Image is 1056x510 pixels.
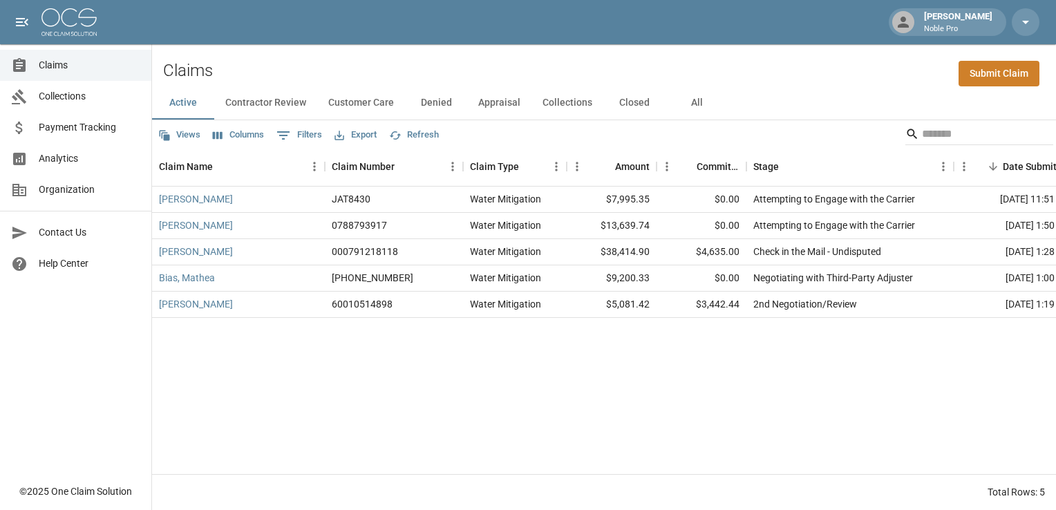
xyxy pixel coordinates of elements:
[39,58,140,73] span: Claims
[983,157,1003,176] button: Sort
[657,239,746,265] div: $4,635.00
[332,297,393,311] div: 60010514898
[959,61,1039,86] a: Submit Claim
[519,157,538,176] button: Sort
[19,484,132,498] div: © 2025 One Claim Solution
[39,151,140,166] span: Analytics
[753,297,857,311] div: 2nd Negotiation/Review
[159,297,233,311] a: [PERSON_NAME]
[546,156,567,177] button: Menu
[41,8,97,36] img: ocs-logo-white-transparent.png
[657,147,746,186] div: Committed Amount
[567,156,587,177] button: Menu
[567,213,657,239] div: $13,639.74
[159,218,233,232] a: [PERSON_NAME]
[603,86,666,120] button: Closed
[325,147,463,186] div: Claim Number
[159,192,233,206] a: [PERSON_NAME]
[467,86,531,120] button: Appraisal
[317,86,405,120] button: Customer Care
[753,245,881,258] div: Check in the Mail - Undisputed
[905,123,1053,148] div: Search
[918,10,998,35] div: [PERSON_NAME]
[152,147,325,186] div: Claim Name
[39,225,140,240] span: Contact Us
[159,271,215,285] a: Bias, Mathea
[779,157,798,176] button: Sort
[273,124,326,147] button: Show filters
[470,271,541,285] div: Water Mitigation
[753,147,779,186] div: Stage
[332,271,413,285] div: 01-008-717909
[657,156,677,177] button: Menu
[442,156,463,177] button: Menu
[753,192,915,206] div: Attempting to Engage with the Carrier
[677,157,697,176] button: Sort
[988,485,1045,499] div: Total Rows: 5
[332,245,398,258] div: 000791218118
[697,147,739,186] div: Committed Amount
[567,147,657,186] div: Amount
[531,86,603,120] button: Collections
[213,157,232,176] button: Sort
[386,124,442,146] button: Refresh
[39,182,140,197] span: Organization
[567,239,657,265] div: $38,414.90
[39,89,140,104] span: Collections
[163,61,213,81] h2: Claims
[214,86,317,120] button: Contractor Review
[152,86,1056,120] div: dynamic tabs
[567,292,657,318] div: $5,081.42
[332,192,370,206] div: JAT8430
[657,265,746,292] div: $0.00
[39,256,140,271] span: Help Center
[615,147,650,186] div: Amount
[470,245,541,258] div: Water Mitigation
[39,120,140,135] span: Payment Tracking
[657,292,746,318] div: $3,442.44
[596,157,615,176] button: Sort
[470,297,541,311] div: Water Mitigation
[567,265,657,292] div: $9,200.33
[331,124,380,146] button: Export
[405,86,467,120] button: Denied
[304,156,325,177] button: Menu
[470,192,541,206] div: Water Mitigation
[657,187,746,213] div: $0.00
[657,213,746,239] div: $0.00
[463,147,567,186] div: Claim Type
[924,23,992,35] p: Noble Pro
[746,147,954,186] div: Stage
[470,147,519,186] div: Claim Type
[666,86,728,120] button: All
[209,124,267,146] button: Select columns
[332,218,387,232] div: 0788793917
[470,218,541,232] div: Water Mitigation
[159,147,213,186] div: Claim Name
[159,245,233,258] a: [PERSON_NAME]
[933,156,954,177] button: Menu
[395,157,414,176] button: Sort
[567,187,657,213] div: $7,995.35
[332,147,395,186] div: Claim Number
[8,8,36,36] button: open drawer
[155,124,204,146] button: Views
[152,86,214,120] button: Active
[753,271,913,285] div: Negotiating with Third-Party Adjuster
[954,156,974,177] button: Menu
[753,218,915,232] div: Attempting to Engage with the Carrier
